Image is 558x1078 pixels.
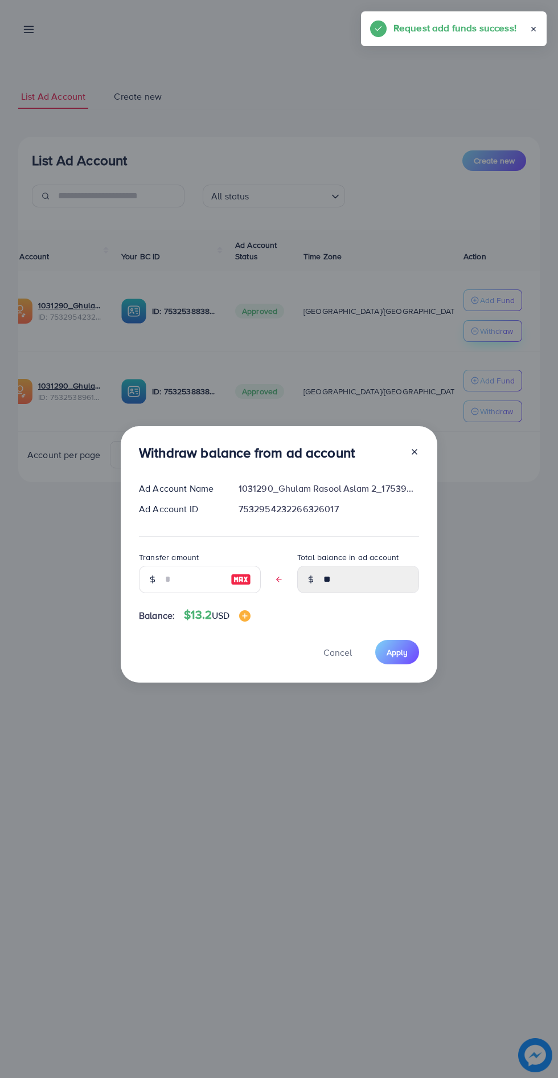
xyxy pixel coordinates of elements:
[393,21,516,35] h5: Request add funds success!
[297,552,399,563] label: Total balance in ad account
[139,444,355,461] h3: Withdraw balance from ad account
[375,640,419,664] button: Apply
[387,647,408,658] span: Apply
[139,609,175,622] span: Balance:
[231,573,251,586] img: image
[212,609,229,622] span: USD
[184,608,250,622] h4: $13.2
[130,482,229,495] div: Ad Account Name
[239,610,251,622] img: image
[229,482,428,495] div: 1031290_Ghulam Rasool Aslam 2_1753902599199
[323,646,352,659] span: Cancel
[309,640,366,664] button: Cancel
[130,503,229,516] div: Ad Account ID
[229,503,428,516] div: 7532954232266326017
[139,552,199,563] label: Transfer amount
